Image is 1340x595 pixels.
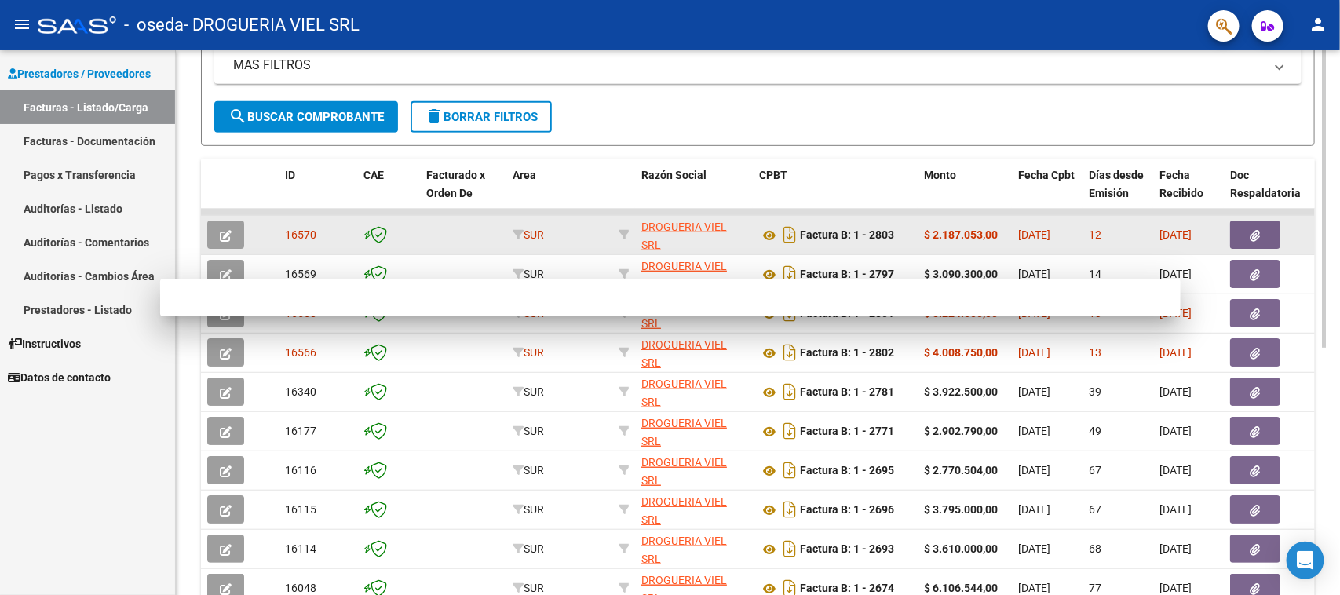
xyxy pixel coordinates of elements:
[357,159,420,228] datatable-header-cell: CAE
[800,347,894,360] strong: Factura B: 1 - 2802
[1089,268,1101,280] span: 14
[513,425,544,437] span: SUR
[513,228,544,241] span: SUR
[420,159,506,228] datatable-header-cell: Facturado x Orden De
[1018,464,1050,476] span: [DATE]
[641,336,747,369] div: 30714125903
[426,169,485,199] span: Facturado x Orden De
[513,169,536,181] span: Area
[13,15,31,34] mat-icon: menu
[1089,169,1144,199] span: Días desde Emisión
[1018,582,1050,594] span: [DATE]
[1159,169,1203,199] span: Fecha Recibido
[641,221,727,251] span: DROGUERIA VIEL SRL
[1159,385,1192,398] span: [DATE]
[1083,159,1153,228] datatable-header-cell: Días desde Emisión
[641,338,727,369] span: DROGUERIA VIEL SRL
[285,169,295,181] span: ID
[800,308,894,320] strong: Factura B: 1 - 2801
[506,159,612,228] datatable-header-cell: Area
[1159,582,1192,594] span: [DATE]
[1018,542,1050,555] span: [DATE]
[513,503,544,516] span: SUR
[513,346,544,359] span: SUR
[279,159,357,228] datatable-header-cell: ID
[780,458,800,483] i: Descargar documento
[1089,503,1101,516] span: 67
[363,169,384,181] span: CAE
[924,346,998,359] strong: $ 4.008.750,00
[924,503,998,516] strong: $ 3.795.000,00
[1018,169,1075,181] span: Fecha Cpbt
[1018,385,1050,398] span: [DATE]
[285,425,316,437] span: 16177
[924,385,998,398] strong: $ 3.922.500,00
[285,385,316,398] span: 16340
[641,375,747,408] div: 30714125903
[1089,228,1101,241] span: 12
[1230,169,1301,199] span: Doc Respaldatoria
[285,542,316,555] span: 16114
[233,57,1264,74] mat-panel-title: MAS FILTROS
[641,414,747,447] div: 30714125903
[513,385,544,398] span: SUR
[641,169,707,181] span: Razón Social
[1089,346,1101,359] span: 13
[8,335,81,352] span: Instructivos
[184,8,360,42] span: - DROGUERIA VIEL SRL
[228,107,247,126] mat-icon: search
[1089,425,1101,437] span: 49
[1159,425,1192,437] span: [DATE]
[1012,159,1083,228] datatable-header-cell: Fecha Cpbt
[924,425,998,437] strong: $ 2.902.790,00
[285,582,316,594] span: 16048
[425,110,538,124] span: Borrar Filtros
[1089,542,1101,555] span: 68
[780,261,800,287] i: Descargar documento
[1018,425,1050,437] span: [DATE]
[1159,464,1192,476] span: [DATE]
[1309,15,1327,34] mat-icon: person
[759,169,787,181] span: CPBT
[641,532,747,565] div: 30714125903
[1018,228,1050,241] span: [DATE]
[800,465,894,477] strong: Factura B: 1 - 2695
[924,228,998,241] strong: $ 2.187.053,00
[800,229,894,242] strong: Factura B: 1 - 2803
[513,582,544,594] span: SUR
[800,268,894,281] strong: Factura B: 1 - 2797
[924,464,998,476] strong: $ 2.770.504,00
[425,107,444,126] mat-icon: delete
[641,495,727,526] span: DROGUERIA VIEL SRL
[780,536,800,561] i: Descargar documento
[1159,228,1192,241] span: [DATE]
[1159,268,1192,280] span: [DATE]
[285,228,316,241] span: 16570
[124,8,184,42] span: - oseda
[800,582,894,595] strong: Factura B: 1 - 2674
[285,268,316,280] span: 16569
[228,110,384,124] span: Buscar Comprobante
[1159,542,1192,555] span: [DATE]
[1018,268,1050,280] span: [DATE]
[924,542,998,555] strong: $ 3.610.000,00
[800,425,894,438] strong: Factura B: 1 - 2771
[780,340,800,365] i: Descargar documento
[780,222,800,247] i: Descargar documento
[1287,542,1324,579] div: Open Intercom Messenger
[1159,503,1192,516] span: [DATE]
[753,159,918,228] datatable-header-cell: CPBT
[513,464,544,476] span: SUR
[918,159,1012,228] datatable-header-cell: Monto
[513,268,544,280] span: SUR
[635,159,753,228] datatable-header-cell: Razón Social
[641,493,747,526] div: 30714125903
[800,543,894,556] strong: Factura B: 1 - 2693
[513,542,544,555] span: SUR
[285,346,316,359] span: 16566
[285,503,316,516] span: 16115
[641,218,747,251] div: 30714125903
[1153,159,1224,228] datatable-header-cell: Fecha Recibido
[8,369,111,386] span: Datos de contacto
[641,535,727,565] span: DROGUERIA VIEL SRL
